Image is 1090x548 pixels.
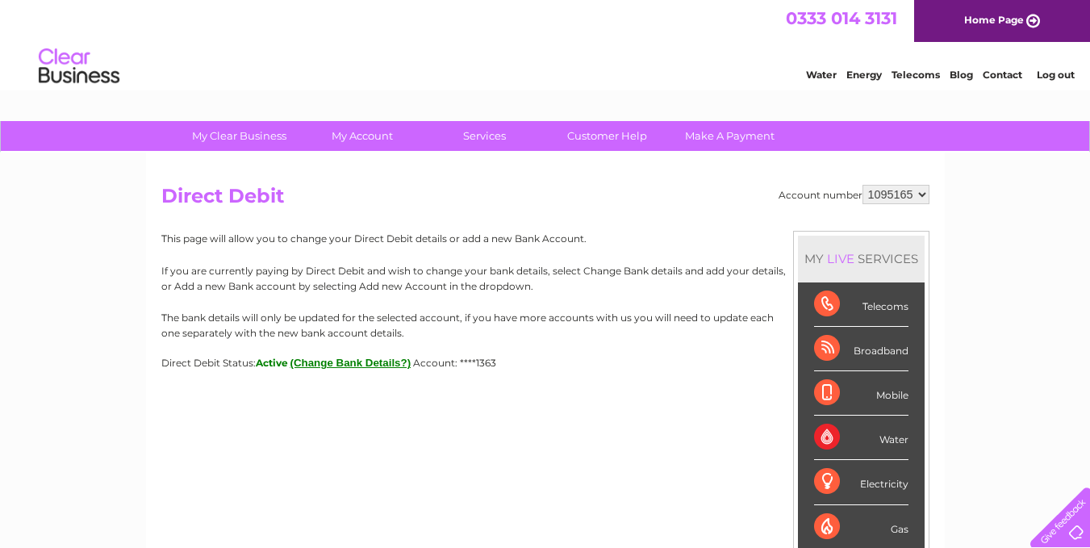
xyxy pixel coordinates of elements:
a: Contact [983,69,1022,81]
a: Services [418,121,551,151]
p: This page will allow you to change your Direct Debit details or add a new Bank Account. [161,231,929,246]
a: Energy [846,69,882,81]
img: logo.png [38,42,120,91]
div: Electricity [814,460,908,504]
div: MY SERVICES [798,236,925,282]
a: Blog [950,69,973,81]
a: My Clear Business [173,121,306,151]
a: Telecoms [892,69,940,81]
p: The bank details will only be updated for the selected account, if you have more accounts with us... [161,310,929,341]
a: 0333 014 3131 [786,8,897,28]
a: Water [806,69,837,81]
a: Log out [1037,69,1075,81]
span: Active [256,357,288,369]
div: Water [814,416,908,460]
button: (Change Bank Details?) [290,357,411,369]
div: Broadband [814,327,908,371]
h2: Direct Debit [161,185,929,215]
div: LIVE [824,251,858,266]
a: Make A Payment [663,121,796,151]
div: Clear Business is a trading name of Verastar Limited (registered in [GEOGRAPHIC_DATA] No. 3667643... [165,9,927,78]
p: If you are currently paying by Direct Debit and wish to change your bank details, select Change B... [161,263,929,294]
div: Direct Debit Status: [161,357,929,369]
div: Telecoms [814,282,908,327]
a: Customer Help [541,121,674,151]
div: Account number [779,185,929,204]
div: Mobile [814,371,908,416]
a: My Account [295,121,428,151]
